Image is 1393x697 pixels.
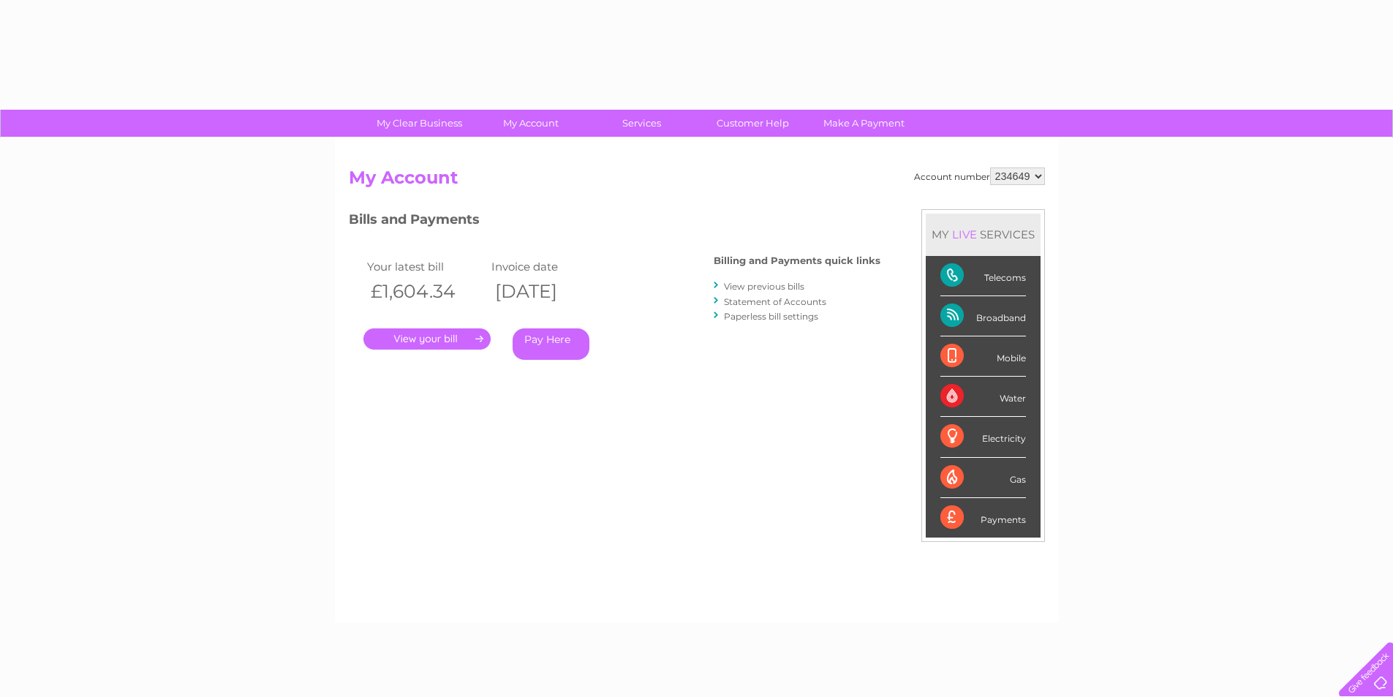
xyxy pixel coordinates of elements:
div: MY SERVICES [926,214,1041,255]
a: Customer Help [692,110,813,137]
h4: Billing and Payments quick links [714,255,880,266]
div: Account number [914,167,1045,185]
a: . [363,328,491,350]
th: £1,604.34 [363,276,488,306]
td: Your latest bill [363,257,488,276]
div: Broadband [940,296,1026,336]
a: View previous bills [724,281,804,292]
h3: Bills and Payments [349,209,880,235]
a: Services [581,110,702,137]
div: Water [940,377,1026,417]
div: Electricity [940,417,1026,457]
a: My Clear Business [359,110,480,137]
div: LIVE [949,227,980,241]
a: Statement of Accounts [724,296,826,307]
div: Telecoms [940,256,1026,296]
div: Gas [940,458,1026,498]
a: Paperless bill settings [724,311,818,322]
div: Payments [940,498,1026,538]
a: Pay Here [513,328,589,360]
th: [DATE] [488,276,612,306]
a: Make A Payment [804,110,924,137]
a: My Account [470,110,591,137]
h2: My Account [349,167,1045,195]
td: Invoice date [488,257,612,276]
div: Mobile [940,336,1026,377]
